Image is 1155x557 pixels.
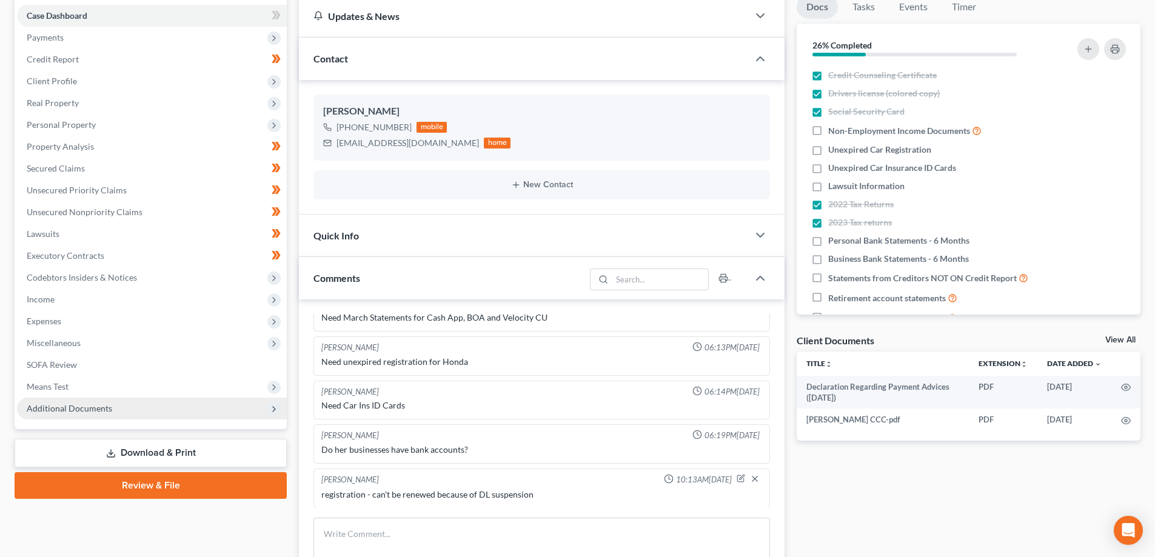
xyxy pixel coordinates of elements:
[27,338,81,348] span: Miscellaneous
[828,105,905,118] span: Social Security Card
[27,185,127,195] span: Unsecured Priority Claims
[828,235,969,247] span: Personal Bank Statements - 6 Months
[825,361,832,368] i: unfold_more
[27,32,64,42] span: Payments
[321,399,762,412] div: Need Car Ins ID Cards
[1094,361,1102,368] i: expand_more
[336,137,479,149] div: [EMAIL_ADDRESS][DOMAIN_NAME]
[969,376,1037,409] td: PDF
[321,489,762,501] div: registration - can't be renewed because of DL suspension
[828,253,969,265] span: Business Bank Statements - 6 Months
[17,136,287,158] a: Property Analysis
[27,76,77,86] span: Client Profile
[797,334,874,347] div: Client Documents
[806,359,832,368] a: Titleunfold_more
[705,342,760,353] span: 06:13PM[DATE]
[828,69,937,81] span: Credit Counseling Certificate
[17,158,287,179] a: Secured Claims
[1105,336,1136,344] a: View All
[17,223,287,245] a: Lawsuits
[27,10,87,21] span: Case Dashboard
[828,312,946,324] span: Statements for Other Accounts
[812,40,872,50] strong: 26% Completed
[313,53,348,64] span: Contact
[797,376,969,409] td: Declaration Regarding Payment Advices ([DATE])
[705,386,760,398] span: 06:14PM[DATE]
[321,312,762,324] div: Need March Statements for Cash App, BOA and Velocity CU
[828,144,931,156] span: Unexpired Car Registration
[17,179,287,201] a: Unsecured Priority Claims
[27,141,94,152] span: Property Analysis
[321,444,762,456] div: Do her businesses have bank accounts?
[17,354,287,376] a: SOFA Review
[27,54,79,64] span: Credit Report
[313,230,359,241] span: Quick Info
[484,138,511,148] div: home
[27,381,69,392] span: Means Test
[313,272,360,284] span: Comments
[27,316,61,326] span: Expenses
[17,5,287,27] a: Case Dashboard
[1037,409,1111,430] td: [DATE]
[828,272,1017,284] span: Statements from Creditors NOT ON Credit Report
[705,430,760,441] span: 06:19PM[DATE]
[321,342,379,353] div: [PERSON_NAME]
[27,98,79,108] span: Real Property
[1114,516,1143,545] div: Open Intercom Messenger
[27,119,96,130] span: Personal Property
[27,272,137,282] span: Codebtors Insiders & Notices
[1020,361,1028,368] i: unfold_more
[17,245,287,267] a: Executory Contracts
[828,292,946,304] span: Retirement account statements
[612,269,709,290] input: Search...
[828,125,970,137] span: Non-Employment Income Documents
[828,198,894,210] span: 2022 Tax Returns
[321,386,379,398] div: [PERSON_NAME]
[27,228,59,239] span: Lawsuits
[17,201,287,223] a: Unsecured Nonpriority Claims
[797,409,969,430] td: [PERSON_NAME] CCC-pdf
[336,121,412,133] div: [PHONE_NUMBER]
[27,163,85,173] span: Secured Claims
[15,472,287,499] a: Review & File
[676,474,732,485] span: 10:13AM[DATE]
[321,474,379,486] div: [PERSON_NAME]
[27,294,55,304] span: Income
[17,48,287,70] a: Credit Report
[321,356,762,368] div: Need unexpired registration for Honda
[27,403,112,413] span: Additional Documents
[313,10,734,22] div: Updates & News
[417,122,447,133] div: mobile
[828,180,905,192] span: Lawsuit Information
[969,409,1037,430] td: PDF
[27,250,104,261] span: Executory Contracts
[1037,376,1111,409] td: [DATE]
[828,162,956,174] span: Unexpired Car Insurance ID Cards
[323,104,760,119] div: [PERSON_NAME]
[27,207,142,217] span: Unsecured Nonpriority Claims
[828,216,892,228] span: 2023 Tax returns
[27,359,77,370] span: SOFA Review
[979,359,1028,368] a: Extensionunfold_more
[1047,359,1102,368] a: Date Added expand_more
[323,180,760,190] button: New Contact
[321,430,379,441] div: [PERSON_NAME]
[828,87,940,99] span: Drivers license (colored copy)
[15,439,287,467] a: Download & Print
